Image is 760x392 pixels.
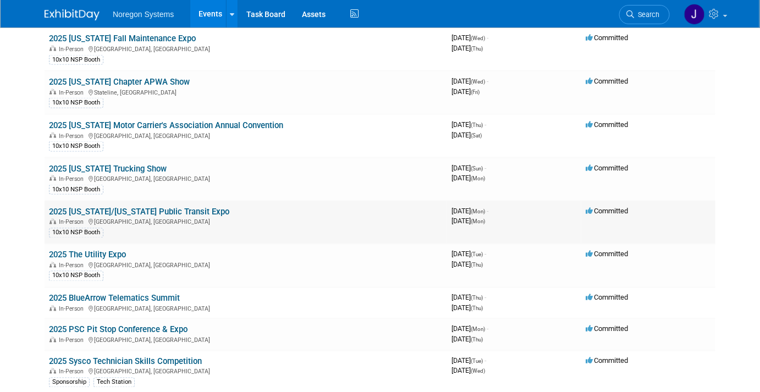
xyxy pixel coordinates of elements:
[586,250,628,258] span: Committed
[471,89,480,95] span: (Fri)
[586,357,628,365] span: Committed
[471,306,483,312] span: (Thu)
[49,325,188,335] a: 2025 PSC Pit Stop Conference & Expo
[471,219,485,225] span: (Mon)
[586,325,628,333] span: Committed
[49,131,443,140] div: [GEOGRAPHIC_DATA], [GEOGRAPHIC_DATA]
[49,87,443,96] div: Stateline, [GEOGRAPHIC_DATA]
[49,141,103,151] div: 10x10 NSP Booth
[451,357,486,365] span: [DATE]
[59,132,87,140] span: In-Person
[49,262,56,268] img: In-Person Event
[484,164,486,172] span: -
[451,34,488,42] span: [DATE]
[471,358,483,365] span: (Tue)
[45,9,100,20] img: ExhibitDay
[49,228,103,238] div: 10x10 NSP Booth
[49,34,196,43] a: 2025 [US_STATE] Fall Maintenance Expo
[49,44,443,53] div: [GEOGRAPHIC_DATA], [GEOGRAPHIC_DATA]
[451,217,485,225] span: [DATE]
[586,164,628,172] span: Committed
[49,164,167,174] a: 2025 [US_STATE] Trucking Show
[49,174,443,183] div: [GEOGRAPHIC_DATA], [GEOGRAPHIC_DATA]
[471,327,485,333] span: (Mon)
[586,207,628,215] span: Committed
[471,295,483,301] span: (Thu)
[59,89,87,96] span: In-Person
[113,10,174,19] span: Noregon Systems
[451,120,486,129] span: [DATE]
[49,357,202,367] a: 2025 Sysco Technician Skills Competition
[49,294,180,303] a: 2025 BlueArrow Telematics Summit
[49,271,103,281] div: 10x10 NSP Booth
[471,46,483,52] span: (Thu)
[49,306,56,311] img: In-Person Event
[586,34,628,42] span: Committed
[684,4,705,25] img: Johana Gil
[49,55,103,65] div: 10x10 NSP Booth
[487,77,488,85] span: -
[471,35,485,41] span: (Wed)
[484,357,486,365] span: -
[451,131,482,139] span: [DATE]
[451,335,483,344] span: [DATE]
[451,164,486,172] span: [DATE]
[484,120,486,129] span: -
[586,294,628,302] span: Committed
[451,77,488,85] span: [DATE]
[487,325,488,333] span: -
[59,306,87,313] span: In-Person
[59,175,87,183] span: In-Person
[49,368,56,374] img: In-Person Event
[49,304,443,313] div: [GEOGRAPHIC_DATA], [GEOGRAPHIC_DATA]
[586,120,628,129] span: Committed
[49,175,56,181] img: In-Person Event
[93,378,135,388] div: Tech Station
[59,46,87,53] span: In-Person
[49,185,103,195] div: 10x10 NSP Booth
[484,250,486,258] span: -
[49,337,56,343] img: In-Person Event
[471,165,483,172] span: (Sun)
[471,368,485,374] span: (Wed)
[634,10,659,19] span: Search
[484,294,486,302] span: -
[487,207,488,215] span: -
[49,367,443,376] div: [GEOGRAPHIC_DATA], [GEOGRAPHIC_DATA]
[451,261,483,269] span: [DATE]
[586,77,628,85] span: Committed
[49,261,443,269] div: [GEOGRAPHIC_DATA], [GEOGRAPHIC_DATA]
[471,132,482,139] span: (Sat)
[59,219,87,226] span: In-Person
[471,208,485,214] span: (Mon)
[49,77,190,87] a: 2025 [US_STATE] Chapter APWA Show
[49,217,443,226] div: [GEOGRAPHIC_DATA], [GEOGRAPHIC_DATA]
[59,368,87,376] span: In-Person
[49,98,103,108] div: 10x10 NSP Booth
[49,335,443,344] div: [GEOGRAPHIC_DATA], [GEOGRAPHIC_DATA]
[49,219,56,224] img: In-Person Event
[451,304,483,312] span: [DATE]
[487,34,488,42] span: -
[471,337,483,343] span: (Thu)
[451,207,488,215] span: [DATE]
[49,132,56,138] img: In-Person Event
[471,122,483,128] span: (Thu)
[451,294,486,302] span: [DATE]
[49,250,126,260] a: 2025 The Utility Expo
[49,120,283,130] a: 2025 [US_STATE] Motor Carrier's Association Annual Convention
[49,46,56,51] img: In-Person Event
[471,79,485,85] span: (Wed)
[451,44,483,52] span: [DATE]
[471,262,483,268] span: (Thu)
[49,378,90,388] div: Sponsorship
[471,175,485,181] span: (Mon)
[619,5,670,24] a: Search
[451,325,488,333] span: [DATE]
[49,89,56,95] img: In-Person Event
[451,250,486,258] span: [DATE]
[451,174,485,182] span: [DATE]
[59,262,87,269] span: In-Person
[451,367,485,375] span: [DATE]
[59,337,87,344] span: In-Person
